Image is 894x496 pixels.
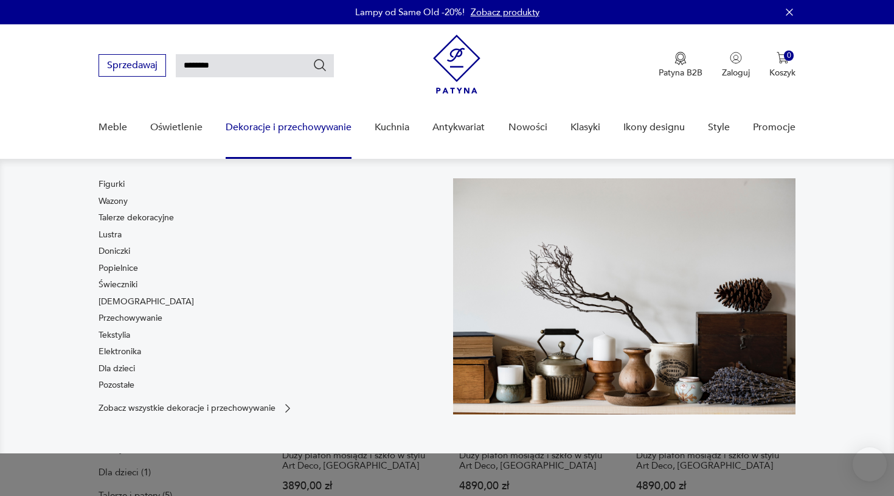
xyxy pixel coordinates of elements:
img: Ikona koszyka [777,52,789,64]
a: Nowości [508,104,547,151]
a: Świeczniki [99,279,137,291]
a: Talerze dekoracyjne [99,212,174,224]
button: Szukaj [313,58,327,72]
p: Koszyk [769,67,795,79]
a: Przechowywanie [99,312,162,324]
button: Patyna B2B [659,52,702,79]
p: Lampy od Same Old -20%! [355,6,465,18]
a: Promocje [753,104,795,151]
img: cfa44e985ea346226f89ee8969f25989.jpg [453,178,795,414]
a: Doniczki [99,245,130,257]
a: Pozostałe [99,379,134,391]
a: Klasyki [570,104,600,151]
a: Antykwariat [432,104,485,151]
button: 0Koszyk [769,52,795,79]
a: Style [708,104,730,151]
a: Oświetlenie [150,104,203,151]
p: Zaloguj [722,67,750,79]
a: Kuchnia [375,104,409,151]
a: Figurki [99,178,125,190]
a: Meble [99,104,127,151]
a: Dla dzieci [99,363,135,375]
a: Zobacz produkty [471,6,539,18]
p: Zobacz wszystkie dekoracje i przechowywanie [99,404,275,412]
div: 0 [784,51,794,61]
a: Lustra [99,229,122,241]
button: Sprzedawaj [99,54,166,77]
a: Wazony [99,195,128,208]
img: Ikonka użytkownika [730,52,742,64]
a: Ikona medaluPatyna B2B [659,52,702,79]
a: Ikony designu [623,104,685,151]
button: Zaloguj [722,52,750,79]
img: Ikona medalu [674,52,687,65]
a: [DEMOGRAPHIC_DATA] [99,296,194,308]
a: Dekoracje i przechowywanie [226,104,352,151]
p: Patyna B2B [659,67,702,79]
a: Elektronika [99,346,141,358]
a: Sprzedawaj [99,62,166,71]
a: Zobacz wszystkie dekoracje i przechowywanie [99,402,294,414]
iframe: Smartsupp widget button [853,447,887,481]
img: Patyna - sklep z meblami i dekoracjami vintage [433,35,480,94]
a: Tekstylia [99,329,130,341]
a: Popielnice [99,262,138,274]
